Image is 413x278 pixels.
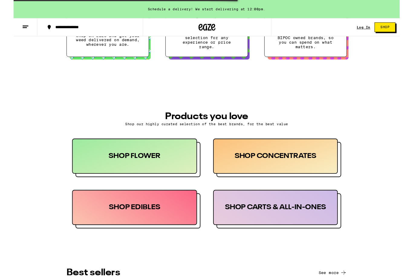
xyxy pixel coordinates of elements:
p: Shop on Eaze and get your weed delivered on demand, wherever you are. [67,35,135,50]
a: Log In [367,27,382,31]
div: SHOP CARTS & ALL-IN-ONES [213,203,347,241]
div: SHOP CONCENTRATES [213,148,347,186]
span: Hi. Need any help? [4,4,44,9]
button: Shop [386,24,408,34]
div: SHOP EDIBLES [63,203,196,241]
button: SHOP FLOWER [63,148,200,189]
span: Shop [392,27,402,31]
button: SHOP EDIBLES [63,203,200,244]
p: We always stock women and BIPOC owned brands, so you can spend on what matters. [278,33,346,52]
h3: PRODUCTS YOU LOVE [63,120,350,129]
div: SHOP FLOWER [63,148,196,186]
button: SHOP CARTS & ALL-IN-ONES [213,203,351,244]
p: We calculated the best selection for any experience or price range. [172,33,241,52]
a: Shop [382,24,413,34]
button: SHOP CONCENTRATES [213,148,351,189]
p: Shop our highly curated selection of the best brands, for the best value [63,131,350,135]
